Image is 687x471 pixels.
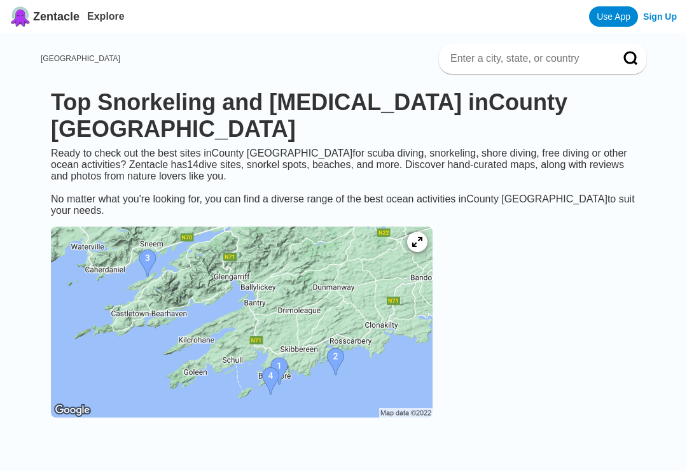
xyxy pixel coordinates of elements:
img: Zentacle logo [10,6,31,27]
img: County Cork dive site map [51,227,433,418]
a: County Cork dive site map [41,216,443,430]
a: Zentacle logoZentacle [10,6,80,27]
a: Sign Up [643,11,677,22]
a: Explore [87,11,125,22]
input: Enter a city, state, or country [449,52,606,65]
div: Ready to check out the best sites in County [GEOGRAPHIC_DATA] for scuba diving, snorkeling, shore... [41,148,646,216]
a: Use App [589,6,638,27]
h1: Top Snorkeling and [MEDICAL_DATA] in County [GEOGRAPHIC_DATA] [51,89,636,143]
span: Zentacle [33,10,80,24]
a: [GEOGRAPHIC_DATA] [41,54,120,63]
